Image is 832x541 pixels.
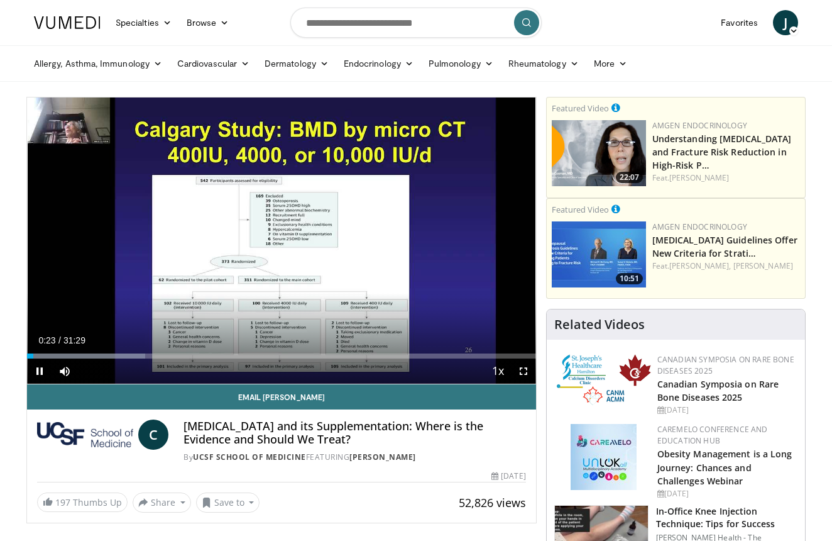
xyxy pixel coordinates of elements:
[557,354,651,405] img: 59b7dea3-8883-45d6-a110-d30c6cb0f321.png.150x105_q85_autocrop_double_scale_upscale_version-0.2.png
[552,103,609,114] small: Featured Video
[511,359,536,384] button: Fullscreen
[571,424,637,490] img: 45df64a9-a6de-482c-8a90-ada250f7980c.png.150x105_q85_autocrop_double_scale_upscale_version-0.2.jpg
[652,120,747,131] a: Amgen Endocrinology
[657,488,795,499] div: [DATE]
[193,452,306,462] a: UCSF School of Medicine
[552,221,646,287] a: 10:51
[552,204,609,215] small: Featured Video
[486,359,511,384] button: Playback Rate
[183,452,525,463] div: By FEATURING
[554,317,645,332] h4: Related Videos
[669,260,731,271] a: [PERSON_NAME],
[336,51,421,76] a: Endocrinology
[713,10,765,35] a: Favorites
[459,495,526,510] span: 52,826 views
[349,452,416,462] a: [PERSON_NAME]
[652,234,797,259] a: [MEDICAL_DATA] Guidelines Offer New Criteria for Strati…
[586,51,635,76] a: More
[657,354,794,376] a: Canadian Symposia on Rare Bone Diseases 2025
[52,359,77,384] button: Mute
[257,51,336,76] a: Dermatology
[37,493,128,512] a: 197 Thumbs Up
[38,335,55,345] span: 0:23
[27,354,536,359] div: Progress Bar
[657,424,768,446] a: CaReMeLO Conference and Education Hub
[133,493,191,513] button: Share
[773,10,798,35] a: J
[669,172,729,183] a: [PERSON_NAME]
[27,384,536,410] a: Email [PERSON_NAME]
[63,335,85,345] span: 31:29
[657,448,792,486] a: Obesity Management is a Long Journey: Chances and Challenges Webinar
[27,98,536,384] video-js: Video Player
[26,51,170,76] a: Allergy, Asthma, Immunology
[733,260,793,271] a: [PERSON_NAME]
[616,273,643,284] span: 10:51
[170,51,257,76] a: Cardiovascular
[616,172,643,183] span: 22:07
[491,471,525,482] div: [DATE]
[656,505,797,530] h3: In-Office Knee Injection Technique: Tips for Success
[58,335,61,345] span: /
[552,120,646,186] img: c9a25db3-4db0-49e1-a46f-17b5c91d58a1.png.150x105_q85_crop-smart_upscale.png
[196,493,260,513] button: Save to
[421,51,501,76] a: Pulmonology
[657,404,795,416] div: [DATE]
[55,496,70,508] span: 197
[108,10,179,35] a: Specialties
[34,16,101,29] img: VuMedi Logo
[652,172,800,184] div: Feat.
[552,221,646,287] img: 7b525459-078d-43af-84f9-5c25155c8fbb.png.150x105_q85_crop-smart_upscale.jpg
[37,420,133,450] img: UCSF School of Medicine
[138,420,168,450] a: C
[652,133,792,171] a: Understanding [MEDICAL_DATA] and Fracture Risk Reduction in High-Risk P…
[501,51,586,76] a: Rheumatology
[552,120,646,186] a: 22:07
[179,10,237,35] a: Browse
[652,221,747,232] a: Amgen Endocrinology
[652,260,800,272] div: Feat.
[183,420,525,447] h4: [MEDICAL_DATA] and its Supplementation: Where is the Evidence and Should We Treat?
[290,8,542,38] input: Search topics, interventions
[657,378,779,403] a: Canadian Symposia on Rare Bone Diseases 2025
[27,359,52,384] button: Pause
